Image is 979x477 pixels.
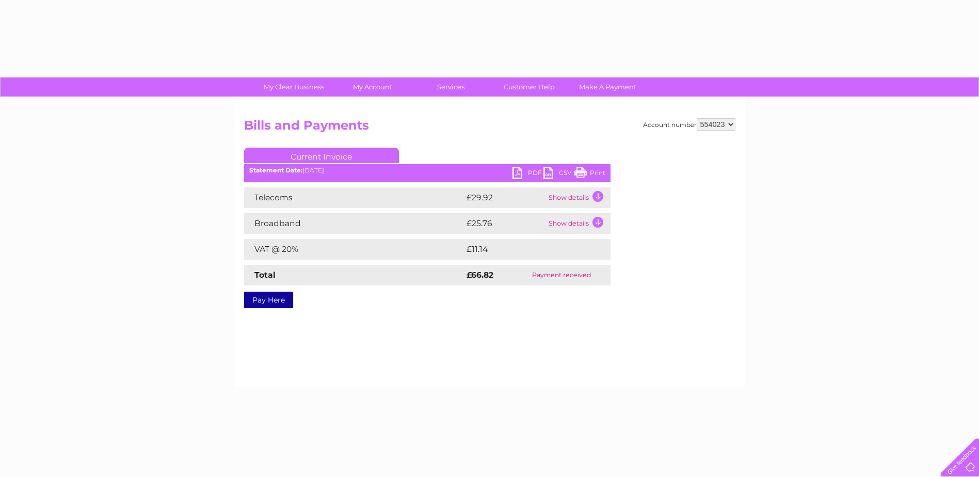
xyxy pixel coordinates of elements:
a: Print [574,167,605,182]
td: Payment received [512,265,610,285]
a: Customer Help [487,77,572,97]
td: Show details [546,213,611,234]
a: Services [408,77,493,97]
a: Pay Here [244,292,293,308]
a: My Clear Business [251,77,336,97]
strong: £66.82 [467,270,493,280]
td: £29.92 [464,187,546,208]
td: £11.14 [464,239,586,260]
td: £25.76 [464,213,546,234]
strong: Total [254,270,276,280]
a: My Account [330,77,415,97]
a: Make A Payment [565,77,650,97]
a: CSV [543,167,574,182]
a: Current Invoice [244,148,399,163]
td: VAT @ 20% [244,239,464,260]
td: Broadband [244,213,464,234]
td: Show details [546,187,611,208]
td: Telecoms [244,187,464,208]
b: Statement Date: [249,166,302,174]
div: [DATE] [244,167,611,174]
h2: Bills and Payments [244,118,735,138]
a: PDF [512,167,543,182]
div: Account number [643,118,735,131]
